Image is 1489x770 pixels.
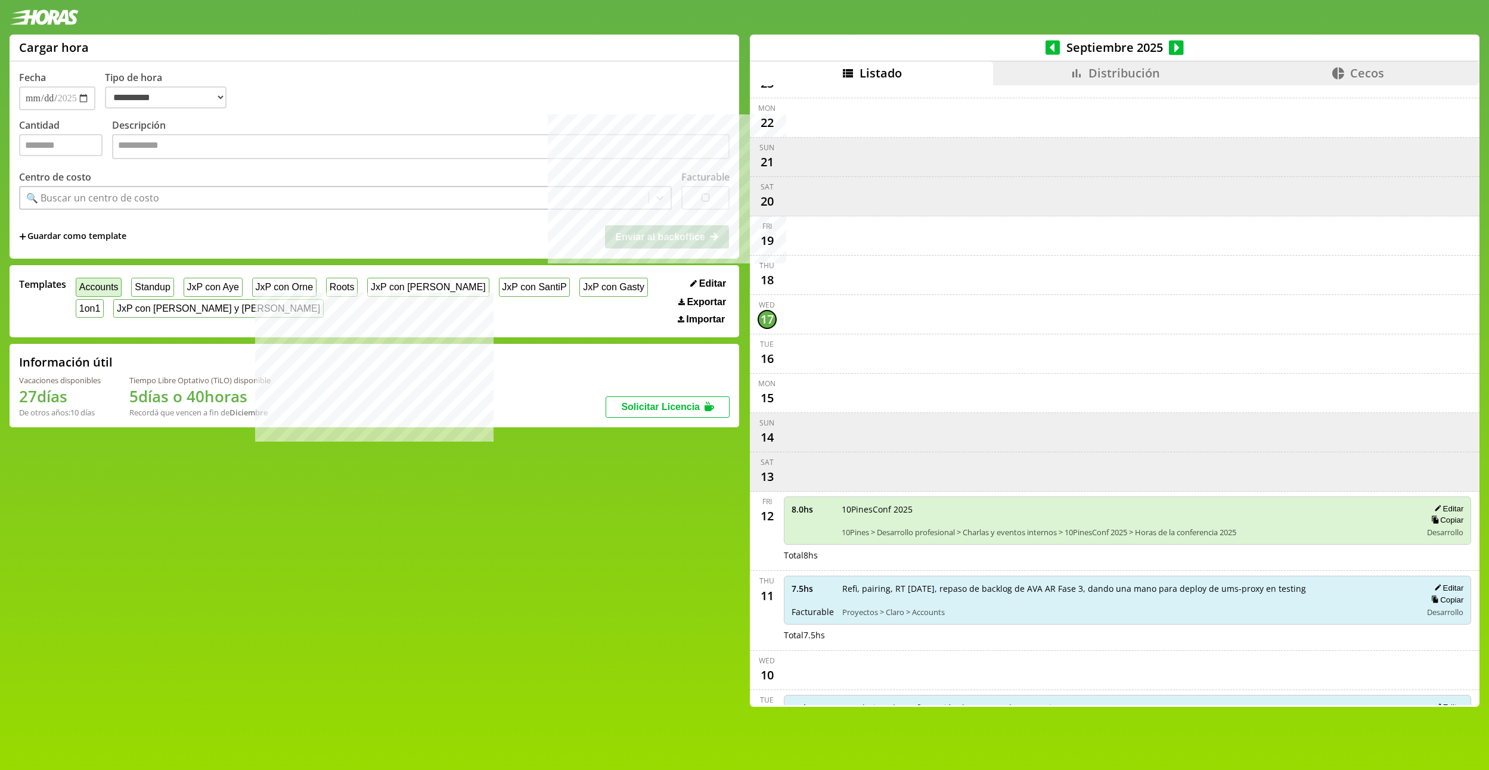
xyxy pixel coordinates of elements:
[105,71,236,110] label: Tipo de hora
[10,10,79,25] img: logotipo
[1428,515,1463,525] button: Copiar
[499,278,570,296] button: JxP con SantiP
[1427,607,1463,617] span: Desarrollo
[19,278,66,291] span: Templates
[367,278,489,296] button: JxP con [PERSON_NAME]
[758,310,777,329] div: 17
[252,278,317,296] button: JxP con Orne
[131,278,173,296] button: Standup
[699,278,726,289] span: Editar
[105,86,227,108] select: Tipo de hora
[842,607,1414,617] span: Proyectos > Claro > Accounts
[758,586,777,605] div: 11
[792,702,834,713] span: 1.0 hs
[759,576,774,586] div: Thu
[842,583,1414,594] span: Refi, pairing, RT [DATE], repaso de backlog de AVA AR Fase 3, dando una mano para deploy de ums-p...
[761,182,774,192] div: Sat
[129,407,271,418] div: Recordá que vencen a fin de
[19,71,46,84] label: Fecha
[784,629,1472,641] div: Total 7.5 hs
[758,378,775,389] div: Mon
[229,407,268,418] b: Diciembre
[112,134,730,159] textarea: Descripción
[675,296,730,308] button: Exportar
[759,260,774,271] div: Thu
[758,389,777,408] div: 15
[112,119,730,162] label: Descripción
[326,278,358,296] button: Roots
[750,85,1479,706] div: scrollable content
[687,297,726,308] span: Exportar
[26,191,159,204] div: 🔍 Buscar un centro de costo
[19,230,26,243] span: +
[19,230,126,243] span: +Guardar como template
[1088,65,1160,81] span: Distribución
[686,314,725,325] span: Importar
[792,583,834,594] span: 7.5 hs
[760,695,774,705] div: Tue
[129,375,271,386] div: Tiempo Libre Optativo (TiLO) disponible
[19,119,112,162] label: Cantidad
[1428,595,1463,605] button: Copiar
[842,702,1414,713] span: Regularizando configuración de apps en desa y testing
[759,142,774,153] div: Sun
[1060,39,1169,55] span: Septiembre 2025
[759,300,775,310] div: Wed
[761,457,774,467] div: Sat
[758,705,777,724] div: 9
[606,396,730,418] button: Solicitar Licencia
[76,299,104,318] button: 1on1
[19,407,101,418] div: De otros años: 10 días
[1350,65,1384,81] span: Cecos
[19,375,101,386] div: Vacaciones disponibles
[621,402,700,412] span: Solicitar Licencia
[758,507,777,526] div: 12
[758,103,775,113] div: Mon
[792,606,834,617] span: Facturable
[762,496,772,507] div: Fri
[784,549,1472,561] div: Total 8 hs
[758,153,777,172] div: 21
[1427,527,1463,538] span: Desarrollo
[758,113,777,132] div: 22
[1431,702,1463,712] button: Editar
[842,504,1414,515] span: 10PinesConf 2025
[758,666,777,685] div: 10
[579,278,647,296] button: JxP con Gasty
[19,39,89,55] h1: Cargar hora
[759,656,775,666] div: Wed
[762,221,772,231] div: Fri
[758,428,777,447] div: 14
[19,354,113,370] h2: Información útil
[76,278,122,296] button: Accounts
[681,170,730,184] label: Facturable
[792,504,833,515] span: 8.0 hs
[113,299,324,318] button: JxP con [PERSON_NAME] y [PERSON_NAME]
[1431,583,1463,593] button: Editar
[759,418,774,428] div: Sun
[758,192,777,211] div: 20
[19,134,103,156] input: Cantidad
[758,349,777,368] div: 16
[687,278,730,290] button: Editar
[760,339,774,349] div: Tue
[758,231,777,250] div: 19
[19,170,91,184] label: Centro de costo
[758,467,777,486] div: 13
[1431,504,1463,514] button: Editar
[860,65,902,81] span: Listado
[184,278,243,296] button: JxP con Aye
[758,271,777,290] div: 18
[129,386,271,407] h1: 5 días o 40 horas
[19,386,101,407] h1: 27 días
[842,527,1414,538] span: 10Pines > Desarrollo profesional > Charlas y eventos internos > 10PinesConf 2025 > Horas de la co...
